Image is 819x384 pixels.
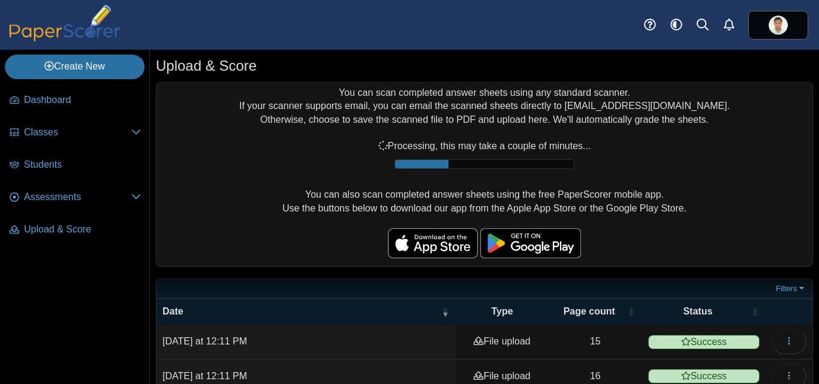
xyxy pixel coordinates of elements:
[769,16,788,35] img: ps.qM1w65xjLpOGVUdR
[648,369,760,383] span: Success
[5,183,146,212] a: Assessments
[162,336,247,346] time: Aug 22, 2025 at 12:11 PM
[5,151,146,180] a: Students
[388,228,478,258] img: apple-store-badge.svg
[5,86,146,115] a: Dashboard
[748,11,808,40] a: ps.qM1w65xjLpOGVUdR
[5,216,146,244] a: Upload & Score
[456,325,548,359] td: File upload
[564,306,615,316] span: Page count
[24,93,141,107] span: Dashboard
[5,119,146,147] a: Classes
[480,228,581,258] img: google-play-badge.png
[24,126,131,139] span: Classes
[769,16,788,35] span: adonis maynard pilongo
[24,158,141,171] span: Students
[24,223,141,236] span: Upload & Score
[5,5,125,41] img: PaperScorer
[648,335,760,349] span: Success
[441,299,448,324] span: Date : Activate to remove sorting
[751,299,758,324] span: Status : Activate to sort
[549,325,642,359] td: 15
[5,33,125,43] a: PaperScorer
[628,299,635,324] span: Page count : Activate to sort
[716,12,742,38] a: Alerts
[5,55,144,78] a: Create New
[156,83,812,266] div: You can scan completed answer sheets using any standard scanner. If your scanner supports email, ...
[156,56,257,76] h1: Upload & Score
[683,306,712,316] span: Status
[162,306,183,316] span: Date
[378,141,591,151] span: Processing, this may take a couple of minutes...
[162,371,247,381] time: Aug 22, 2025 at 12:11 PM
[492,306,513,316] span: Type
[24,191,131,204] span: Assessments
[773,283,809,295] a: Filters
